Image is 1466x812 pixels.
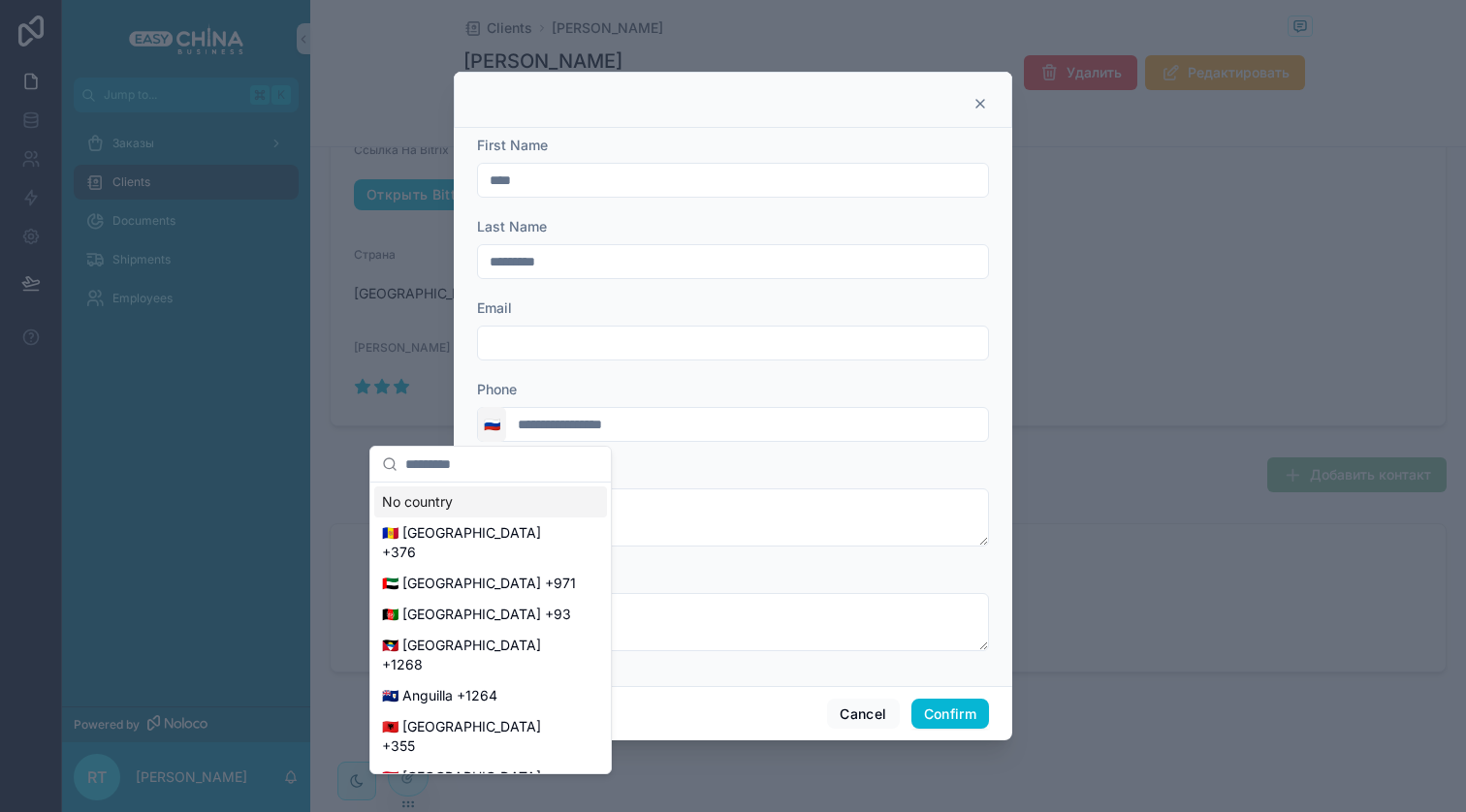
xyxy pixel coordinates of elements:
span: Email [477,299,512,316]
button: Confirm [911,699,989,730]
div: 🇦🇲 [GEOGRAPHIC_DATA] +374 [374,762,607,812]
span: 🇷🇺 [484,415,500,434]
div: 🇦🇱 [GEOGRAPHIC_DATA] +355 [374,711,607,762]
button: Cancel [827,699,899,730]
div: 🇦🇮 Anguilla +1264 [374,680,607,711]
div: No country [374,486,607,517]
div: 🇦🇩 [GEOGRAPHIC_DATA] +376 [374,517,607,568]
span: Phone [477,381,517,397]
div: 🇦🇬 [GEOGRAPHIC_DATA] +1268 [374,630,607,680]
button: Select Button [478,407,506,442]
div: 🇦🇪 [GEOGRAPHIC_DATA] +971 [374,568,607,599]
div: 🇦🇫 [GEOGRAPHIC_DATA] +93 [374,599,607,630]
div: Suggestions [370,483,611,773]
span: First Name [477,137,548,153]
span: Last Name [477,218,547,234]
